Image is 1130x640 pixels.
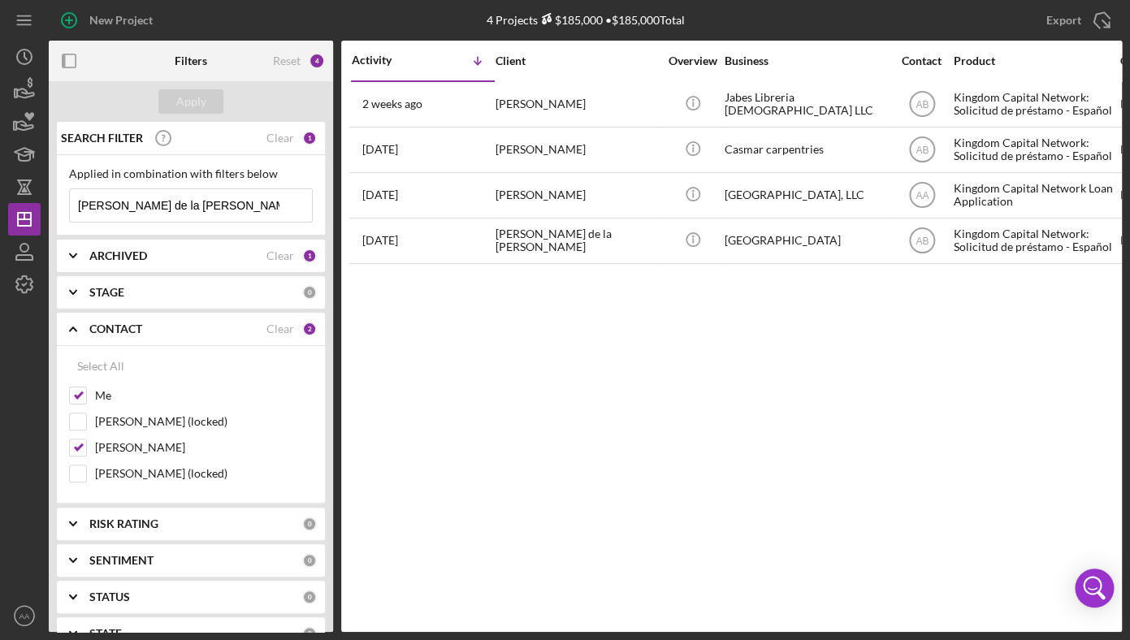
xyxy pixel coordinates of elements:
label: [PERSON_NAME] [95,439,313,456]
text: AB [915,236,928,247]
div: Contact [891,54,952,67]
div: 2 [302,322,317,336]
div: Export [1046,4,1081,37]
button: Export [1030,4,1122,37]
label: [PERSON_NAME] (locked) [95,413,313,430]
div: [PERSON_NAME] [496,83,658,126]
div: Kingdom Capital Network: Solicitud de préstamo - Español [954,128,1116,171]
button: Select All [69,350,132,383]
b: Filters [175,54,207,67]
div: 0 [302,553,317,568]
div: New Project [89,4,153,37]
div: Casmar carpentries [725,128,887,171]
div: Clear [266,249,294,262]
div: Product [954,54,1116,67]
text: AA [19,612,30,621]
div: 0 [302,590,317,604]
div: [PERSON_NAME] de la [PERSON_NAME] [496,219,658,262]
div: Kingdom Capital Network Loan Application [954,174,1116,217]
div: [GEOGRAPHIC_DATA] [725,219,887,262]
div: [PERSON_NAME] [496,128,658,171]
time: 2025-06-25 18:51 [362,188,398,201]
div: Business [725,54,887,67]
div: Select All [77,350,124,383]
div: Kingdom Capital Network: Solicitud de préstamo - Español [954,83,1116,126]
div: Applied in combination with filters below [69,167,313,180]
text: AA [915,190,928,201]
div: 4 [309,53,325,69]
b: STATUS [89,590,130,603]
b: CONTACT [89,322,142,335]
div: 0 [302,285,317,300]
text: AB [915,145,928,156]
div: $185,000 [537,13,602,27]
time: 2025-06-25 20:25 [362,143,398,156]
text: AB [915,99,928,110]
label: [PERSON_NAME] (locked) [95,465,313,482]
div: [PERSON_NAME] [496,174,658,217]
button: New Project [49,4,169,37]
b: STATE [89,627,122,640]
div: [GEOGRAPHIC_DATA], LLC [725,174,887,217]
div: Jabes Libreria [DEMOGRAPHIC_DATA] LLC [725,83,887,126]
b: ARCHIVED [89,249,147,262]
div: Clear [266,322,294,335]
div: 1 [302,249,317,263]
div: Reset [273,54,301,67]
div: 4 Projects • $185,000 Total [486,13,684,27]
label: Me [95,387,313,404]
time: 2025-06-20 16:15 [362,234,398,247]
b: SENTIMENT [89,554,154,567]
div: Overview [662,54,723,67]
div: Apply [176,89,206,114]
time: 2025-09-10 04:10 [362,97,422,110]
div: Client [496,54,658,67]
b: RISK RATING [89,517,158,530]
div: Kingdom Capital Network: Solicitud de préstamo - Español [954,219,1116,262]
button: Apply [158,89,223,114]
button: AA [8,599,41,632]
div: Clear [266,132,294,145]
b: STAGE [89,286,124,299]
div: Open Intercom Messenger [1075,569,1114,608]
div: 1 [302,131,317,145]
b: SEARCH FILTER [61,132,143,145]
div: 0 [302,517,317,531]
div: Activity [352,54,423,67]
